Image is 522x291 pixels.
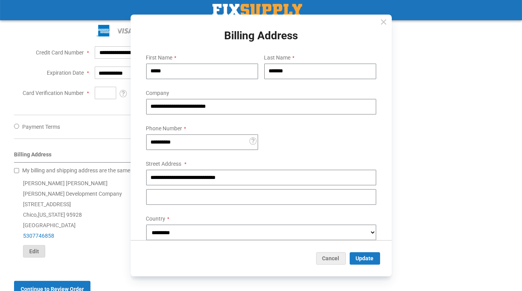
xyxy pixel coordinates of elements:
[23,233,54,239] a: 5307746858
[264,54,291,61] span: Last Name
[22,167,130,174] span: My billing and shipping address are the same
[47,70,84,76] span: Expiration Date
[23,245,45,258] button: Edit
[322,256,340,262] span: Cancel
[212,4,302,16] a: store logo
[146,216,166,222] span: Country
[95,25,113,37] img: American Express
[146,125,182,131] span: Phone Number
[212,4,302,16] img: Fix Industrial Supply
[14,178,326,258] div: [PERSON_NAME] [PERSON_NAME] [PERSON_NAME] Development Company [STREET_ADDRESS] Chico , 95928 [GEO...
[116,25,134,37] img: Visa
[14,151,326,163] div: Billing Address
[146,54,173,61] span: First Name
[316,252,346,265] button: Cancel
[146,161,182,167] span: Street Address
[350,252,380,265] button: Update
[356,256,374,262] span: Update
[22,124,60,130] span: Payment Terms
[36,49,84,56] span: Credit Card Number
[38,212,65,218] span: [US_STATE]
[23,90,84,96] span: Card Verification Number
[29,248,39,254] span: Edit
[140,30,382,42] h1: Billing Address
[146,90,170,96] span: Company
